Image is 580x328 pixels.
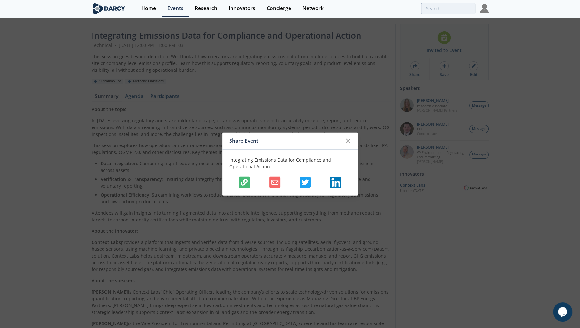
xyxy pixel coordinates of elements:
img: Shares [300,176,311,188]
div: Innovators [229,6,255,11]
p: Integrating Emissions Data for Compliance and Operational Action [229,156,351,170]
div: Events [167,6,183,11]
img: logo-wide.svg [92,3,127,14]
input: Advanced Search [421,3,475,14]
iframe: chat widget [553,302,574,322]
img: Shares [330,176,341,188]
div: Home [141,6,156,11]
div: Concierge [267,6,291,11]
div: Share Event [229,135,342,147]
div: Network [302,6,324,11]
img: Profile [480,4,489,13]
div: Research [195,6,217,11]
